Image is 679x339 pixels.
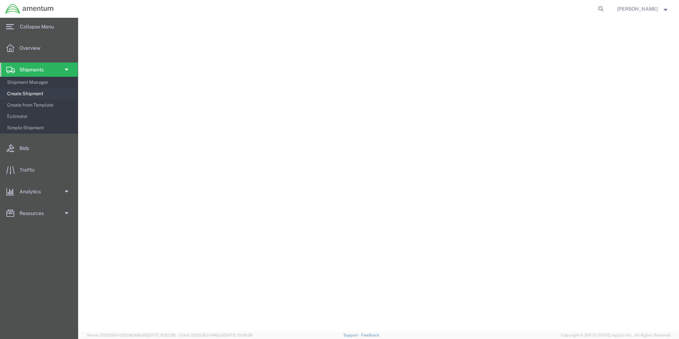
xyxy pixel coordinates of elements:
span: Create Shipment [7,87,73,101]
a: Bids [0,141,78,155]
span: Resources [20,206,49,220]
a: Analytics [0,184,78,199]
span: Simple Shipment [7,121,73,135]
span: Bids [20,141,34,155]
a: Traffic [0,163,78,177]
span: Copyright © [DATE]-[DATE] Agistix Inc., All Rights Reserved [561,332,670,338]
span: [DATE] 10:06:59 [224,333,252,337]
span: Analytics [20,184,46,199]
a: Feedback [361,333,379,337]
span: Zachary Bolhuis [617,5,658,13]
iframe: FS Legacy Container [78,18,679,332]
span: Traffic [20,163,40,177]
span: Estimator [7,109,73,124]
button: [PERSON_NAME] [617,5,669,13]
span: Shipments [20,63,49,77]
span: [DATE] 10:22:58 [147,333,175,337]
span: Client: 2025.19.0-1f462a1 [179,333,252,337]
a: Shipments [0,63,78,77]
img: logo [5,4,54,14]
a: Overview [0,41,78,55]
span: Server: 2025.19.0-b9208248b56 [87,333,175,337]
span: Overview [20,41,45,55]
span: Collapse Menu [20,20,59,34]
span: Create from Template [7,98,73,112]
a: Support [343,333,361,337]
span: Shipment Manager [7,75,73,90]
a: Resources [0,206,78,220]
